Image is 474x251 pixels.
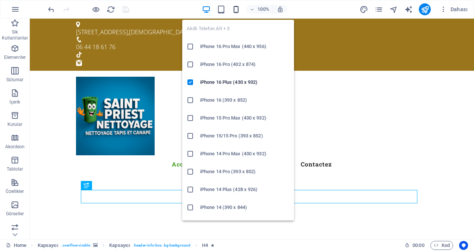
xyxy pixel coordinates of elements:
[7,166,23,172] p: Tablolar
[200,78,290,87] h6: iPhone 16 Plus (430 x 932)
[107,5,115,14] i: Sayfayı yeniden yükleyin
[9,99,20,105] p: İçerik
[246,5,273,14] button: 100%
[6,211,24,217] p: Görseller
[440,6,468,13] span: Dahası
[200,114,290,123] h6: iPhone 15 Pro Max (430 x 932)
[133,241,190,250] span: . header-info-box .bg-background
[413,241,424,250] span: 00 00
[200,203,290,212] h6: iPhone 14 (390 x 844)
[277,6,284,13] i: Yeniden boyutlandırmada yakınlaştırma düzeyini seçilen cihaza uyacak şekilde otomatik olarak ayarla.
[418,242,419,248] span: :
[7,121,23,127] p: Kutular
[419,3,431,15] button: publish
[430,241,453,250] button: Kod
[38,241,59,250] span: Seçmek için tıkla. Düzenlemek için çift tıkla
[4,54,26,60] p: Elementler
[375,5,383,14] i: Sayfalar (Ctrl+Alt+S)
[6,77,24,83] p: Sütunlar
[434,241,450,250] span: Kod
[61,241,90,250] span: . overflow-visible
[389,5,398,14] i: Navigatör
[437,3,471,15] button: Dahası
[200,96,290,105] h6: iPhone 16 (393 x 852)
[257,5,269,14] h6: 100%
[404,5,413,14] button: text_generator
[421,5,429,14] i: Yayınla
[359,5,368,14] button: design
[109,241,130,250] span: Seçmek için tıkla. Düzenlemek için çift tıkla
[459,241,468,250] button: Usercentrics
[405,241,424,250] h6: Oturum süresi
[6,188,24,194] p: Özellikler
[404,5,413,14] i: AI Writer
[5,144,25,150] p: Akordeon
[200,167,290,176] h6: iPhone 14 Pro (393 x 852)
[374,5,383,14] button: pages
[38,241,215,250] nav: breadcrumb
[211,243,214,247] i: Element bir animasyon içeriyor
[47,5,56,14] i: Geri al: Yönü değiştir (Ctrl+Z)
[389,5,398,14] button: navigator
[106,5,115,14] button: reload
[200,149,290,158] h6: iPhone 14 Pro Max (430 x 932)
[200,131,290,140] h6: iPhone 15/15 Pro (393 x 852)
[47,5,56,14] button: undo
[202,241,208,250] span: Seçmek için tıkla. Düzenlemek için çift tıkla
[6,241,26,250] a: Seçimi iptal etmek için tıkla. Sayfaları açmak için çift tıkla
[200,185,290,194] h6: iPhone 14 Plus (428 x 926)
[93,243,98,247] i: Bu element, arka plan içeriyor
[200,42,290,51] h6: iPhone 16 Pro Max (440 x 956)
[200,60,290,69] h6: iPhone 16 Pro (402 x 874)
